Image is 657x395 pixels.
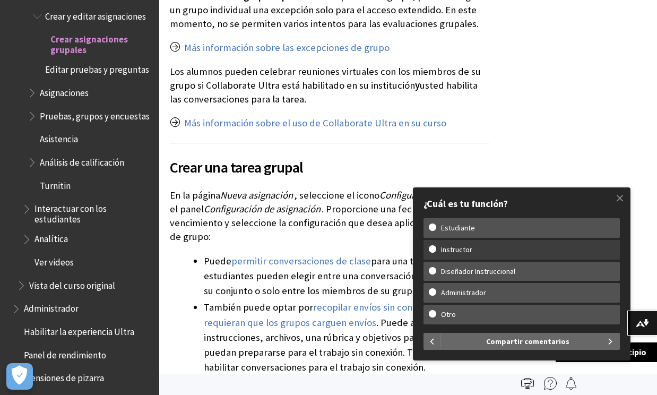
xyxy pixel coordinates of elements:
w-span: Otro [429,310,468,319]
img: Siga esta página [565,377,577,390]
button: Compartir comentarios [440,333,620,350]
img: Impresión [521,377,534,390]
a: permitir conversaciones de clase [231,255,371,268]
li: También puede optar por . Puede agregar instrucciones, archivos, una rúbrica y objetivos para que... [204,300,489,374]
span: Pruebas, grupos y encuestas [40,107,150,122]
span: Compartir comentarios [486,333,569,350]
span: Ver videos [34,253,74,268]
span: Editar pruebas y preguntas [45,61,149,75]
button: Abrir preferencias [6,363,33,390]
span: Crear asignaciones grupales [50,30,152,55]
span: Turnitin [40,177,71,191]
span: Análisis de calificación [40,153,124,168]
a: Más información sobre las excepciones de grupo [184,41,390,54]
font: Crear una tarea grupal [170,158,303,177]
span: Vista del curso original [29,277,115,291]
div: ¿Cuál es tu función? [423,198,620,210]
span: Habilitar la experiencia Ultra [24,323,134,337]
w-span: Estudiante [429,224,487,233]
p: Los alumnos pueden celebrar reuniones virtuales con los miembros de su grupo si Collaborate Ultra... [170,65,489,107]
span: Configuración [379,189,437,201]
w-span: Diseñador Instruccional [429,267,528,276]
span: Administrador [24,300,79,314]
span: y [415,79,420,91]
span: Analítica [34,230,68,245]
span: Nueva asignación [220,189,293,201]
span: Asistencia [40,131,78,145]
span: Panel de rendimiento [24,346,106,360]
span: Crear y editar asignaciones [45,7,146,22]
span: Configuración de asignación [204,203,321,215]
w-span: Instructor [429,245,485,254]
a: Más información sobre el uso de Collaborate Ultra en su curso [184,117,446,130]
span: Extensiones de pizarra [19,370,104,384]
a: recopilar envíos sin conexión que no requieran que los grupos carguen envíos [204,301,466,329]
li: Puede para una tarea grupal. Los estudiantes pueden elegir entre una conversación con la clase en... [204,254,489,298]
span: Interactuar con los estudiantes [34,200,152,225]
img: Más ayuda [544,377,557,390]
p: En la página , seleccione el icono para abrir el panel . Proporcione una fecha de vencimiento y s... [170,188,489,244]
span: Asignaciones [40,84,89,98]
w-span: Administrador [429,288,498,297]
